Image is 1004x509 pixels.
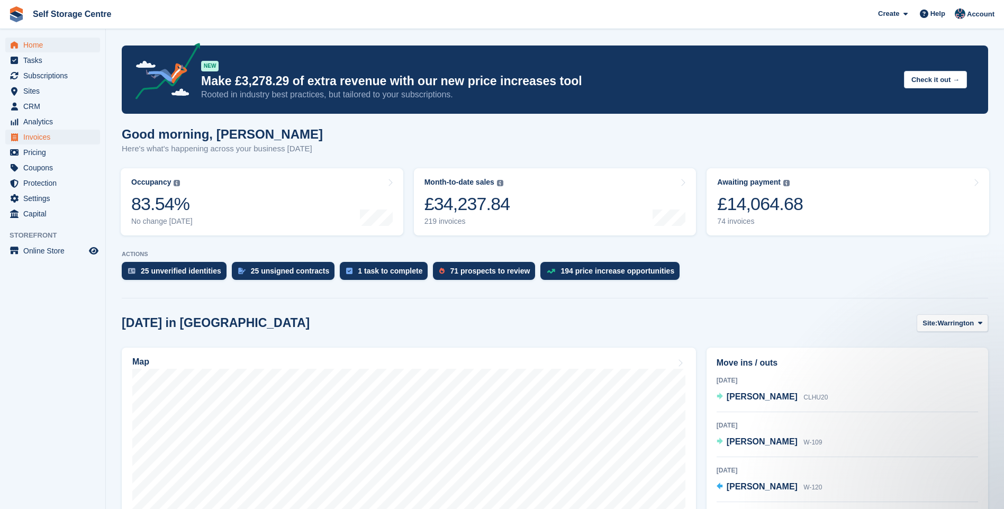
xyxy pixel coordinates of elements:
a: menu [5,176,100,190]
a: menu [5,68,100,83]
img: price_increase_opportunities-93ffe204e8149a01c8c9dc8f82e8f89637d9d84a8eef4429ea346261dce0b2c0.svg [547,269,555,274]
a: [PERSON_NAME] W-109 [717,435,822,449]
img: icon-info-grey-7440780725fd019a000dd9b08b2336e03edf1995a4989e88bcd33f0948082b44.svg [174,180,180,186]
a: menu [5,206,100,221]
div: 194 price increase opportunities [560,267,674,275]
p: Make £3,278.29 of extra revenue with our new price increases tool [201,74,896,89]
span: Pricing [23,145,87,160]
span: Analytics [23,114,87,129]
a: 25 unsigned contracts [232,262,340,285]
a: Occupancy 83.54% No change [DATE] [121,168,403,235]
span: Online Store [23,243,87,258]
span: Warrington [937,318,974,329]
div: 25 unverified identities [141,267,221,275]
img: icon-info-grey-7440780725fd019a000dd9b08b2336e03edf1995a4989e88bcd33f0948082b44.svg [497,180,503,186]
div: £14,064.68 [717,193,803,215]
div: £34,237.84 [424,193,510,215]
button: Site: Warrington [917,314,988,332]
span: Site: [922,318,937,329]
div: 83.54% [131,193,193,215]
img: contract_signature_icon-13c848040528278c33f63329250d36e43548de30e8caae1d1a13099fd9432cc5.svg [238,268,246,274]
span: [PERSON_NAME] [727,392,798,401]
span: Capital [23,206,87,221]
span: [PERSON_NAME] [727,482,798,491]
div: Occupancy [131,178,171,187]
p: Rooted in industry best practices, but tailored to your subscriptions. [201,89,896,101]
h2: [DATE] in [GEOGRAPHIC_DATA] [122,316,310,330]
div: 219 invoices [424,217,510,226]
a: menu [5,99,100,114]
a: menu [5,191,100,206]
span: Create [878,8,899,19]
a: 1 task to complete [340,262,433,285]
a: [PERSON_NAME] CLHU20 [717,390,828,404]
a: Preview store [87,244,100,257]
a: Awaiting payment £14,064.68 74 invoices [707,168,989,235]
span: W-109 [803,439,822,446]
img: verify_identity-adf6edd0f0f0b5bbfe63781bf79b02c33cf7c696d77639b501bdc392416b5a36.svg [128,268,135,274]
a: Month-to-date sales £34,237.84 219 invoices [414,168,697,235]
img: icon-info-grey-7440780725fd019a000dd9b08b2336e03edf1995a4989e88bcd33f0948082b44.svg [783,180,790,186]
span: [PERSON_NAME] [727,437,798,446]
span: Invoices [23,130,87,144]
a: menu [5,160,100,175]
img: price-adjustments-announcement-icon-8257ccfd72463d97f412b2fc003d46551f7dbcb40ab6d574587a9cd5c0d94... [126,43,201,103]
span: Storefront [10,230,105,241]
img: task-75834270c22a3079a89374b754ae025e5fb1db73e45f91037f5363f120a921f8.svg [346,268,352,274]
img: prospect-51fa495bee0391a8d652442698ab0144808aea92771e9ea1ae160a38d050c398.svg [439,268,445,274]
span: Help [930,8,945,19]
a: 71 prospects to review [433,262,540,285]
a: menu [5,145,100,160]
a: menu [5,130,100,144]
a: Self Storage Centre [29,5,115,23]
div: 1 task to complete [358,267,422,275]
span: Coupons [23,160,87,175]
a: menu [5,114,100,129]
p: Here's what's happening across your business [DATE] [122,143,323,155]
div: [DATE] [717,421,978,430]
a: menu [5,38,100,52]
span: Sites [23,84,87,98]
span: Home [23,38,87,52]
a: menu [5,243,100,258]
h2: Move ins / outs [717,357,978,369]
img: Clair Cole [955,8,965,19]
span: Settings [23,191,87,206]
span: W-120 [803,484,822,491]
div: [DATE] [717,376,978,385]
div: 25 unsigned contracts [251,267,330,275]
p: ACTIONS [122,251,988,258]
span: Subscriptions [23,68,87,83]
a: 194 price increase opportunities [540,262,685,285]
span: CRM [23,99,87,114]
button: Check it out → [904,71,967,88]
a: menu [5,84,100,98]
span: Account [967,9,994,20]
div: Awaiting payment [717,178,781,187]
div: NEW [201,61,219,71]
img: stora-icon-8386f47178a22dfd0bd8f6a31ec36ba5ce8667c1dd55bd0f319d3a0aa187defe.svg [8,6,24,22]
div: No change [DATE] [131,217,193,226]
div: Month-to-date sales [424,178,494,187]
span: Protection [23,176,87,190]
h2: Map [132,357,149,367]
div: 74 invoices [717,217,803,226]
span: CLHU20 [803,394,828,401]
div: 71 prospects to review [450,267,530,275]
a: 25 unverified identities [122,262,232,285]
a: menu [5,53,100,68]
span: Tasks [23,53,87,68]
a: [PERSON_NAME] W-120 [717,480,822,494]
h1: Good morning, [PERSON_NAME] [122,127,323,141]
div: [DATE] [717,466,978,475]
